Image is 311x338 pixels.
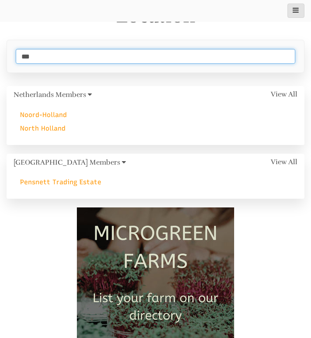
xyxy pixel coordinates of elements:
span: View All [271,159,297,166]
span: View All [271,91,297,99]
a: Pensnett Trading Estate [20,178,101,186]
a: [GEOGRAPHIC_DATA] Members [14,158,120,167]
a: Noord-Holland [20,111,67,119]
a: North Holland [20,124,66,132]
button: main_menu [287,3,304,18]
a: Netherlands Members [14,90,86,99]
